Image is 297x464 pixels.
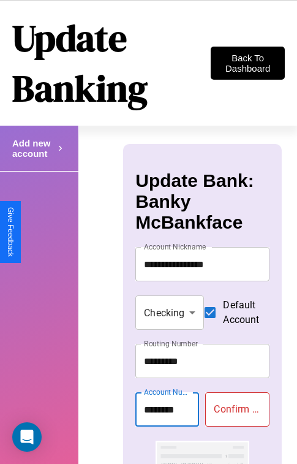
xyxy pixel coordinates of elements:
[211,47,285,80] button: Back To Dashboard
[12,422,42,452] div: Open Intercom Messenger
[144,242,206,252] label: Account Nickname
[135,295,204,330] div: Checking
[135,170,269,233] h3: Update Bank: Banky McBankface
[223,298,259,327] span: Default Account
[12,138,55,159] h4: Add new account
[144,387,193,397] label: Account Number
[12,13,211,113] h1: Update Banking
[6,207,15,257] div: Give Feedback
[144,338,198,349] label: Routing Number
